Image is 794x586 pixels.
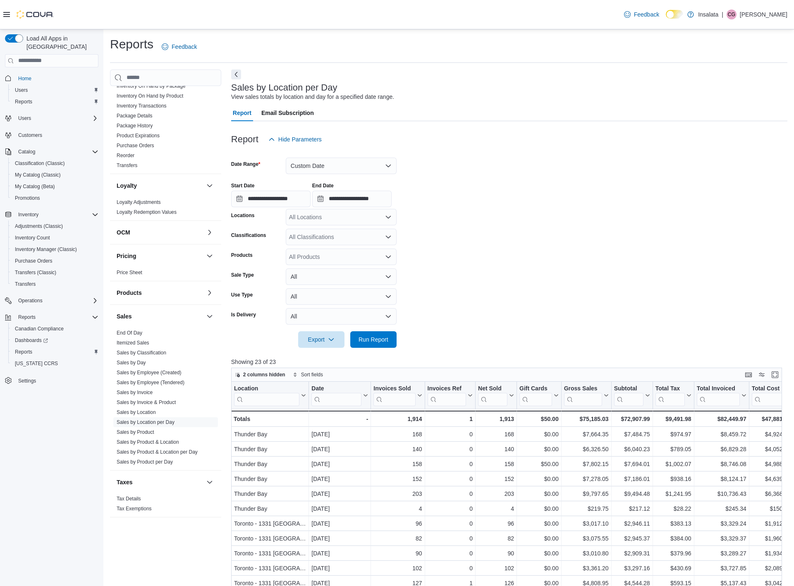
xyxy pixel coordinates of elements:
[12,279,39,289] a: Transfers
[770,370,780,380] button: Enter fullscreen
[311,489,368,499] div: [DATE]
[261,105,314,121] span: Email Subscription
[18,211,38,218] span: Inventory
[614,474,650,484] div: $7,186.01
[696,474,746,484] div: $8,124.17
[117,506,152,512] a: Tax Exemptions
[15,130,98,140] span: Customers
[2,129,102,141] button: Customers
[18,314,36,321] span: Reports
[15,147,38,157] button: Catalog
[117,270,142,275] a: Price Sheet
[614,385,643,406] div: Subtotal
[311,385,361,406] div: Date
[12,244,98,254] span: Inventory Manager (Classic)
[110,328,221,470] div: Sales
[12,335,51,345] a: Dashboards
[231,69,241,79] button: Next
[117,228,130,237] h3: OCM
[234,474,306,484] div: Thunder Bay
[117,133,160,139] a: Product Expirations
[117,289,142,297] h3: Products
[614,489,650,499] div: $9,494.48
[751,414,790,424] div: $47,881.02
[231,182,255,189] label: Start Date
[8,181,102,192] button: My Catalog (Beta)
[8,84,102,96] button: Users
[8,323,102,335] button: Canadian Compliance
[8,267,102,278] button: Transfers (Classic)
[2,295,102,306] button: Operations
[12,97,98,107] span: Reports
[286,158,397,174] button: Custom Date
[231,93,394,101] div: View sales totals by location and day for a specified date range.
[478,444,514,454] div: 140
[311,414,368,424] div: -
[696,385,739,392] div: Total Invoiced
[243,371,285,378] span: 2 columns hidden
[15,172,61,178] span: My Catalog (Classic)
[385,234,392,240] button: Open list of options
[564,429,609,439] div: $7,664.35
[15,349,32,355] span: Reports
[8,169,102,181] button: My Catalog (Classic)
[17,10,54,19] img: Cova
[301,371,323,378] span: Sort fields
[373,385,422,406] button: Invoices Sold
[359,335,388,344] span: Run Report
[752,489,791,499] div: $6,368.75
[110,494,221,517] div: Taxes
[117,370,182,376] a: Sales by Employee (Created)
[8,158,102,169] button: Classification (Classic)
[427,429,472,439] div: 0
[265,131,325,148] button: Hide Parameters
[117,478,133,486] h3: Taxes
[12,97,36,107] a: Reports
[8,244,102,255] button: Inventory Manager (Classic)
[2,374,102,386] button: Settings
[12,324,98,334] span: Canadian Compliance
[757,370,767,380] button: Display options
[205,288,215,298] button: Products
[655,385,684,392] div: Total Tax
[696,429,746,439] div: $8,459.72
[12,233,53,243] a: Inventory Count
[15,160,65,167] span: Classification (Classic)
[117,209,177,215] a: Loyalty Redemption Values
[478,459,514,469] div: 158
[311,385,368,406] button: Date
[205,251,215,261] button: Pricing
[117,113,153,119] a: Package Details
[18,148,35,155] span: Catalog
[12,268,60,277] a: Transfers (Classic)
[15,87,28,93] span: Users
[311,444,368,454] div: [DATE]
[519,385,552,406] div: Gift Card Sales
[15,376,39,386] a: Settings
[286,268,397,285] button: All
[15,312,39,322] button: Reports
[15,210,98,220] span: Inventory
[289,370,326,380] button: Sort fields
[564,474,609,484] div: $7,278.05
[2,112,102,124] button: Users
[614,385,643,392] div: Subtotal
[231,212,255,219] label: Locations
[350,331,397,348] button: Run Report
[117,312,203,321] button: Sales
[12,158,98,168] span: Classification (Classic)
[18,297,43,304] span: Operations
[117,252,136,260] h3: Pricing
[12,193,43,203] a: Promotions
[231,252,253,258] label: Products
[15,296,46,306] button: Operations
[666,10,683,19] input: Dark Mode
[234,414,306,424] div: Totals
[12,85,98,95] span: Users
[15,312,98,322] span: Reports
[15,195,40,201] span: Promotions
[15,360,58,367] span: [US_STATE] CCRS
[655,459,691,469] div: $1,002.07
[117,199,161,205] a: Loyalty Adjustments
[231,311,256,318] label: Is Delivery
